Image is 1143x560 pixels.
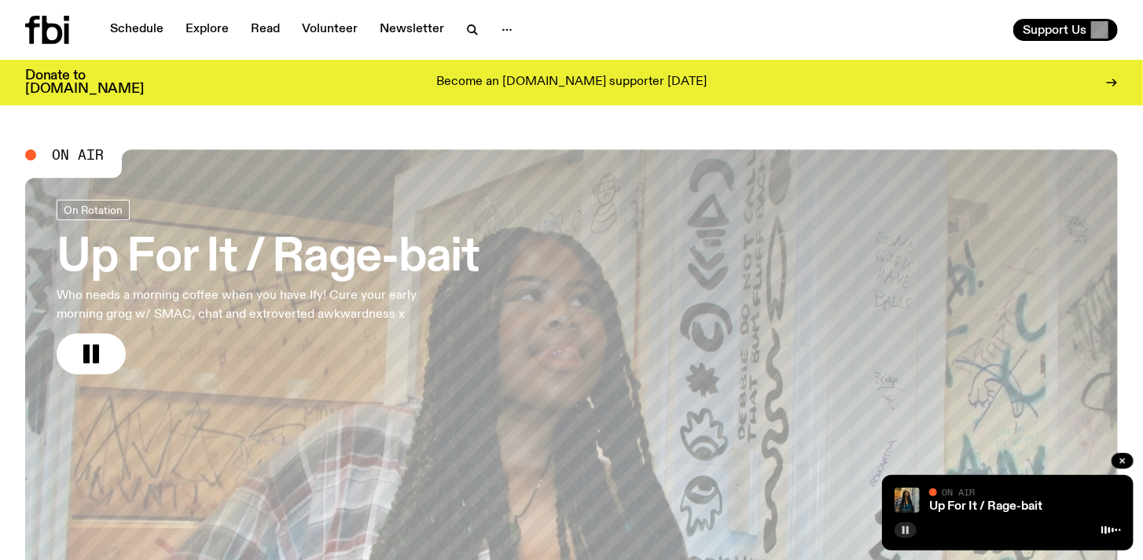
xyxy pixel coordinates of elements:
button: Support Us [1013,19,1118,41]
a: Volunteer [292,19,367,41]
h3: Donate to [DOMAIN_NAME] [25,69,144,96]
span: On Rotation [64,204,123,216]
a: Newsletter [370,19,454,41]
a: Up For It / Rage-baitWho needs a morning coffee when you have Ify! Cure your early morning grog w... [57,200,480,374]
span: On Air [52,148,104,162]
a: Read [241,19,289,41]
a: Up For It / Rage-bait [929,500,1042,513]
p: Who needs a morning coffee when you have Ify! Cure your early morning grog w/ SMAC, chat and extr... [57,286,459,324]
span: On Air [942,487,975,497]
img: Ify - a Brown Skin girl with black braided twists, looking up to the side with her tongue stickin... [895,488,920,513]
a: Schedule [101,19,173,41]
p: Become an [DOMAIN_NAME] supporter [DATE] [436,76,707,90]
span: Support Us [1023,23,1086,37]
h3: Up For It / Rage-bait [57,236,480,280]
a: Explore [176,19,238,41]
a: On Rotation [57,200,130,220]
